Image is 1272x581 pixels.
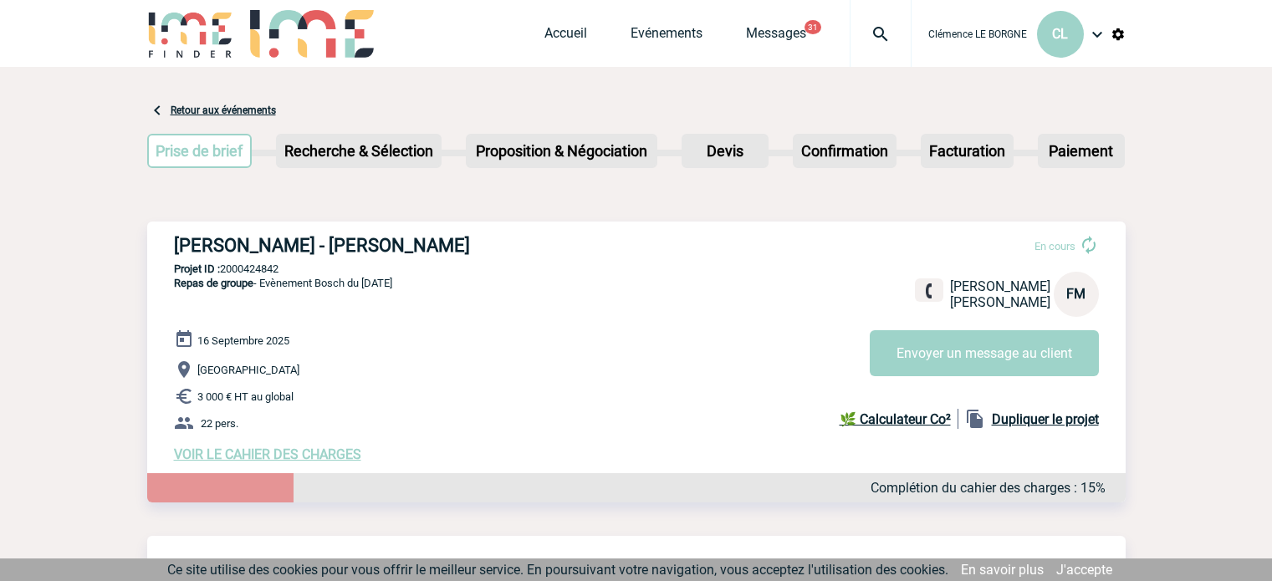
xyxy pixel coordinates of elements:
b: Dupliquer le projet [992,411,1099,427]
p: Proposition & Négociation [467,135,656,166]
img: fixe.png [922,283,937,298]
span: 16 Septembre 2025 [197,334,289,347]
a: Evénements [631,25,702,48]
span: 3 000 € HT au global [197,390,294,403]
p: Confirmation [794,135,895,166]
span: - Evènement Bosch du [DATE] [174,277,392,289]
span: Repas de groupe [174,277,253,289]
span: En cours [1034,240,1075,252]
span: 22 pers. [201,417,238,430]
button: 31 [805,20,821,34]
p: Prise de brief [149,135,251,166]
p: Devis [683,135,767,166]
a: Accueil [544,25,587,48]
span: CL [1052,26,1068,42]
a: En savoir plus [961,562,1044,578]
a: J'accepte [1056,562,1112,578]
span: [PERSON_NAME] [950,278,1050,294]
b: Projet ID : [174,262,220,275]
span: Ce site utilise des cookies pour vous offrir le meilleur service. En poursuivant votre navigation... [167,562,948,578]
p: Paiement [1040,135,1123,166]
b: 🌿 Calculateur Co² [840,411,951,427]
a: 🌿 Calculateur Co² [840,409,958,429]
p: 2000424842 [147,262,1126,275]
a: VOIR LE CAHIER DES CHARGES [174,446,361,462]
h3: [PERSON_NAME] - [PERSON_NAME] [174,235,676,256]
p: Recherche & Sélection [278,135,440,166]
img: file_copy-black-24dp.png [965,409,985,429]
span: FM [1066,286,1086,302]
span: [PERSON_NAME] [950,294,1050,310]
button: Envoyer un message au client [870,330,1099,376]
span: Clémence LE BORGNE [928,28,1027,40]
a: Retour aux événements [171,104,276,116]
img: IME-Finder [147,10,234,58]
p: Facturation [922,135,1012,166]
span: [GEOGRAPHIC_DATA] [197,364,299,376]
a: Messages [746,25,806,48]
